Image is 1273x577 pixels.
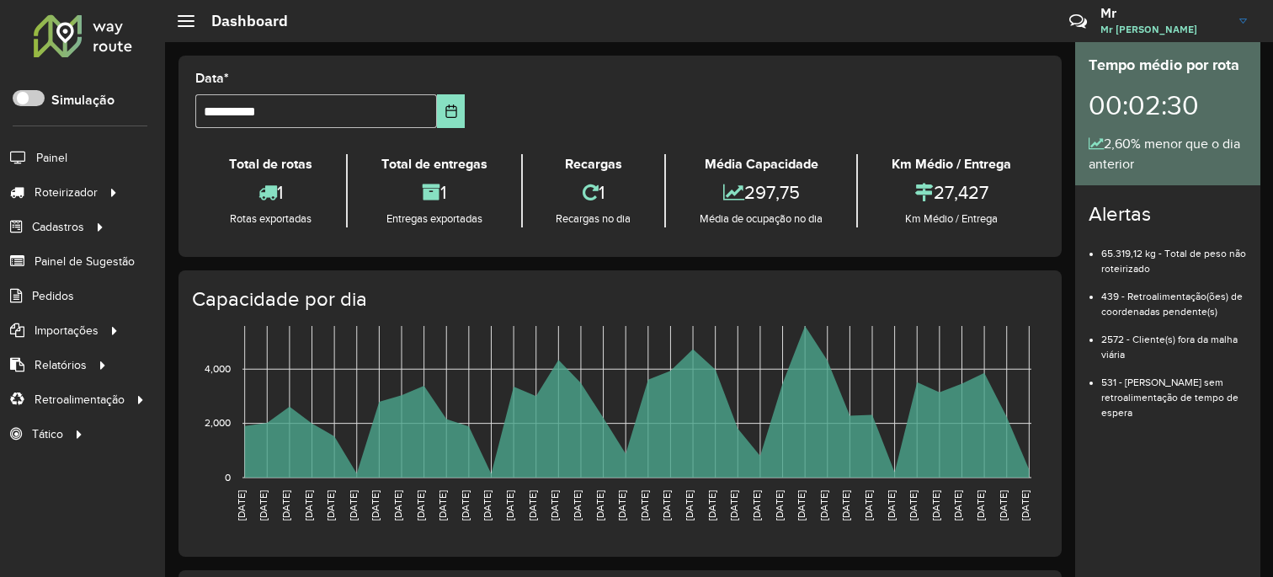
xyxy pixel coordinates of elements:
text: [DATE] [661,490,672,521]
text: [DATE] [840,490,851,521]
div: Rotas exportadas [200,211,342,227]
li: 65.319,12 kg - Total de peso não roteirizado [1101,233,1247,276]
a: Contato Rápido [1060,3,1096,40]
label: Simulação [51,90,115,110]
text: [DATE] [527,490,538,521]
div: 297,75 [670,174,852,211]
li: 2572 - Cliente(s) fora da malha viária [1101,319,1247,362]
text: [DATE] [952,490,963,521]
text: [DATE] [684,490,695,521]
div: 1 [527,174,661,211]
text: [DATE] [886,490,897,521]
div: Entregas exportadas [352,211,517,227]
text: [DATE] [482,490,493,521]
span: Relatórios [35,356,87,374]
text: [DATE] [616,490,627,521]
text: [DATE] [280,490,291,521]
text: [DATE] [1020,490,1031,521]
text: [DATE] [437,490,448,521]
text: [DATE] [415,490,426,521]
text: [DATE] [460,490,471,521]
span: Pedidos [32,287,74,305]
text: [DATE] [728,490,739,521]
text: 2,000 [205,418,231,429]
text: [DATE] [751,490,762,521]
text: [DATE] [930,490,941,521]
span: Roteirizador [35,184,98,201]
text: [DATE] [594,490,605,521]
h4: Capacidade por dia [192,287,1045,312]
text: [DATE] [303,490,314,521]
text: [DATE] [572,490,583,521]
text: [DATE] [236,490,247,521]
div: 27,427 [862,174,1041,211]
div: Média Capacidade [670,154,852,174]
div: Média de ocupação no dia [670,211,852,227]
div: Críticas? Dúvidas? Elogios? Sugestões? Entre em contato conosco! [868,5,1044,51]
div: Km Médio / Entrega [862,154,1041,174]
text: [DATE] [975,490,986,521]
text: [DATE] [706,490,717,521]
text: [DATE] [774,490,785,521]
div: 1 [200,174,342,211]
li: 439 - Retroalimentação(ões) de coordenadas pendente(s) [1101,276,1247,319]
text: [DATE] [863,490,874,521]
text: [DATE] [796,490,807,521]
text: [DATE] [818,490,829,521]
text: 0 [225,472,231,483]
span: Painel de Sugestão [35,253,135,270]
text: [DATE] [908,490,919,521]
div: Recargas [527,154,661,174]
text: [DATE] [504,490,515,521]
li: 531 - [PERSON_NAME] sem retroalimentação de tempo de espera [1101,362,1247,420]
text: [DATE] [348,490,359,521]
label: Data [195,68,229,88]
div: Total de entregas [352,154,517,174]
div: 1 [352,174,517,211]
div: 2,60% menor que o dia anterior [1089,134,1247,174]
div: Recargas no dia [527,211,661,227]
button: Choose Date [437,94,466,128]
text: [DATE] [549,490,560,521]
text: [DATE] [639,490,650,521]
h3: Mr [1100,5,1227,21]
div: Tempo médio por rota [1089,54,1247,77]
span: Retroalimentação [35,391,125,409]
text: [DATE] [392,490,403,521]
span: Importações [35,322,99,339]
span: Painel [36,149,67,167]
span: Mr [PERSON_NAME] [1100,22,1227,37]
text: 4,000 [205,363,231,374]
text: [DATE] [258,490,269,521]
div: Km Médio / Entrega [862,211,1041,227]
text: [DATE] [998,490,1009,521]
text: [DATE] [370,490,381,521]
text: [DATE] [325,490,336,521]
h4: Alertas [1089,202,1247,227]
h2: Dashboard [194,12,288,30]
span: Tático [32,425,63,443]
div: 00:02:30 [1089,77,1247,134]
div: Total de rotas [200,154,342,174]
span: Cadastros [32,218,84,236]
